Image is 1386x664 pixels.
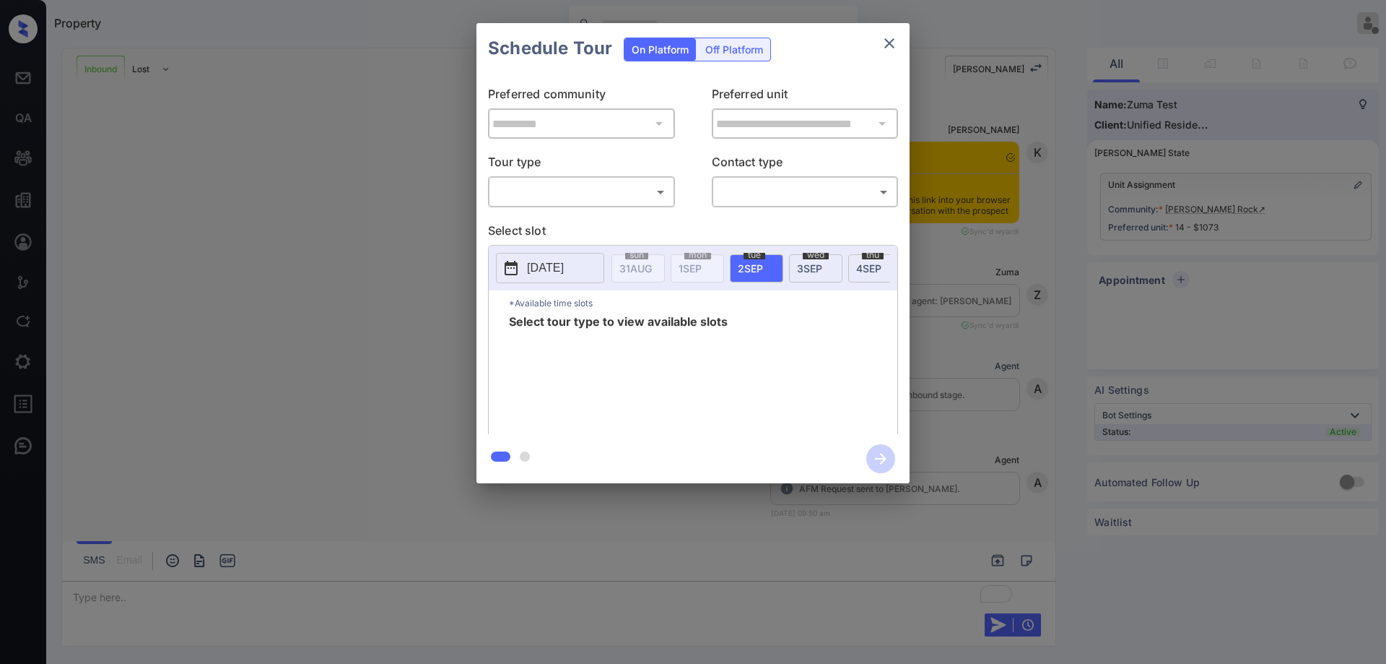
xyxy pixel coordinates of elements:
[527,259,564,277] p: [DATE]
[509,316,728,431] span: Select tour type to view available slots
[624,38,696,61] div: On Platform
[856,262,881,275] span: 4 SEP
[862,251,884,259] span: thu
[476,23,624,74] h2: Schedule Tour
[488,153,675,176] p: Tour type
[738,262,763,275] span: 2 SEP
[797,262,822,275] span: 3 SEP
[744,251,765,259] span: tue
[875,29,904,58] button: close
[712,85,899,108] p: Preferred unit
[488,222,898,245] p: Select slot
[698,38,770,61] div: Off Platform
[496,253,604,283] button: [DATE]
[803,251,829,259] span: wed
[509,290,897,316] p: *Available time slots
[730,254,783,283] div: date-select
[789,254,842,283] div: date-select
[848,254,902,283] div: date-select
[712,153,899,176] p: Contact type
[488,85,675,108] p: Preferred community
